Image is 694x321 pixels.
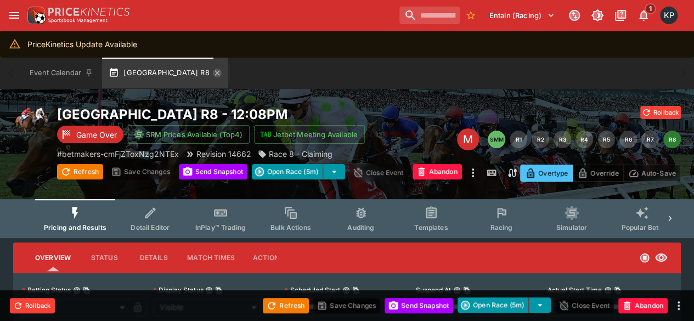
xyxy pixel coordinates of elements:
[128,125,250,144] button: SRM Prices Available (Top4)
[414,223,448,232] span: Templates
[57,164,103,179] button: Refresh
[285,285,340,295] p: Scheduled Start
[131,223,170,232] span: Detail Editor
[488,131,681,148] nav: pagination navigation
[80,245,129,271] button: Status
[352,286,360,294] button: Copy To Clipboard
[520,165,573,182] button: Overtype
[215,286,223,294] button: Copy To Clipboard
[458,297,551,313] div: split button
[490,223,512,232] span: Racing
[57,106,421,123] h2: Copy To Clipboard
[178,245,244,271] button: Match Times
[529,297,551,313] button: select merge strategy
[205,286,213,294] button: Display StatusCopy To Clipboard
[399,7,460,24] input: search
[323,164,345,179] button: select merge strategy
[263,298,309,313] button: Refresh
[510,131,527,148] button: R1
[618,299,668,310] span: Mark an event as closed and abandoned.
[260,129,271,140] img: jetbet-logo.svg
[565,5,584,25] button: Connected to PK
[196,148,251,160] p: Revision 14662
[22,285,71,295] p: Betting Status
[590,167,618,179] p: Override
[604,286,612,294] button: Actual Start TimeCopy To Clipboard
[453,286,461,294] button: Suspend AtCopy To Clipboard
[657,3,681,27] button: Kedar Pandit
[634,5,653,25] button: Notifications
[575,131,593,148] button: R4
[27,34,137,54] div: PriceKinetics Update Available
[488,131,505,148] button: SMM
[195,223,246,232] span: InPlay™ Trading
[660,7,678,24] div: Kedar Pandit
[663,131,681,148] button: R8
[258,148,332,160] div: Race 8 - Claiming
[269,148,332,160] p: Race 8 - Claiming
[35,199,659,238] div: Event type filters
[385,298,453,313] button: Send Snapshot
[102,58,228,88] button: [GEOGRAPHIC_DATA] R8
[413,166,462,177] span: Mark an event as closed and abandoned.
[466,164,479,182] button: more
[252,164,345,179] div: split button
[4,5,24,25] button: open drawer
[252,164,323,179] button: Open Race (5m)
[572,165,623,182] button: Override
[463,286,471,294] button: Copy To Clipboard
[641,131,659,148] button: R7
[10,298,55,313] button: Rollback
[23,58,100,88] button: Event Calendar
[57,148,179,160] p: Copy To Clipboard
[26,245,80,271] button: Overview
[639,252,650,263] svg: Closed
[672,299,685,312] button: more
[654,251,668,264] svg: Visible
[24,4,46,26] img: PriceKinetics Logo
[483,7,561,24] button: Select Tenant
[457,128,479,150] div: Edit Meeting
[413,164,462,179] button: Abandon
[458,297,529,313] button: Open Race (5m)
[554,131,571,148] button: R3
[614,286,622,294] button: Copy To Clipboard
[129,245,178,271] button: Details
[619,131,637,148] button: R6
[532,131,549,148] button: R2
[462,7,479,24] button: No Bookmarks
[48,18,108,23] img: Sportsbook Management
[548,285,602,295] p: Actual Start Time
[153,285,203,295] p: Display Status
[618,298,668,313] button: Abandon
[623,165,681,182] button: Auto-Save
[48,8,129,16] img: PriceKinetics
[641,167,676,179] p: Auto-Save
[597,131,615,148] button: R5
[621,223,662,232] span: Popular Bets
[76,129,117,140] p: Game Over
[254,125,365,144] button: Jetbet Meeting Available
[179,164,247,179] button: Send Snapshot
[640,106,681,119] button: Rollback
[44,223,106,232] span: Pricing and Results
[556,223,587,232] span: Simulator
[83,286,91,294] button: Copy To Clipboard
[538,167,568,179] p: Overtype
[645,3,656,14] span: 1
[416,285,451,295] p: Suspend At
[588,5,607,25] button: Toggle light/dark mode
[13,106,48,141] img: horse_racing.png
[270,223,311,232] span: Bulk Actions
[73,286,81,294] button: Betting StatusCopy To Clipboard
[347,223,374,232] span: Auditing
[342,286,350,294] button: Scheduled StartCopy To Clipboard
[520,165,681,182] div: Start From
[611,5,630,25] button: Documentation
[244,245,293,271] button: Actions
